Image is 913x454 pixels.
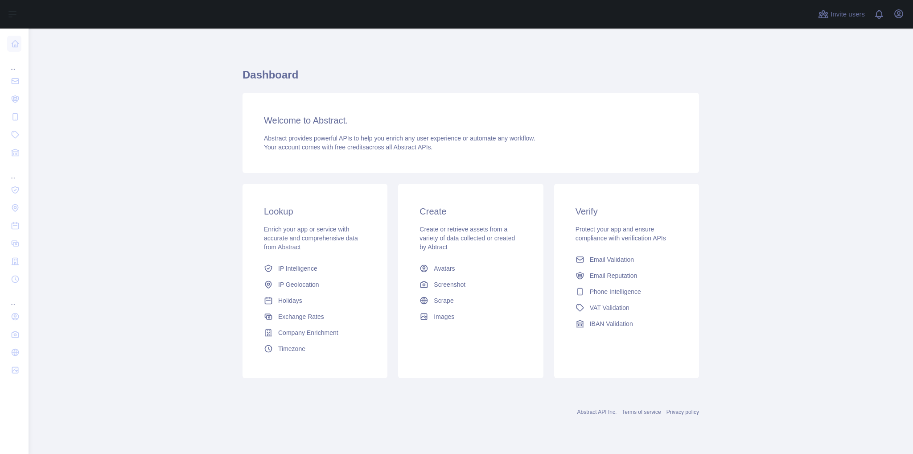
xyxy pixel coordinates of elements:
[416,260,525,277] a: Avatars
[7,54,21,71] div: ...
[7,162,21,180] div: ...
[572,300,681,316] a: VAT Validation
[264,205,366,218] h3: Lookup
[590,271,637,280] span: Email Reputation
[590,319,633,328] span: IBAN Validation
[416,277,525,293] a: Screenshot
[416,293,525,309] a: Scrape
[572,284,681,300] a: Phone Intelligence
[576,226,666,242] span: Protect your app and ensure compliance with verification APIs
[590,303,629,312] span: VAT Validation
[260,341,370,357] a: Timezone
[264,144,432,151] span: Your account comes with across all Abstract APIs.
[264,135,535,142] span: Abstract provides powerful APIs to help you enrich any user experience or automate any workflow.
[278,312,324,321] span: Exchange Rates
[264,114,678,127] h3: Welcome to Abstract.
[572,268,681,284] a: Email Reputation
[816,7,867,21] button: Invite users
[434,280,465,289] span: Screenshot
[622,409,661,415] a: Terms of service
[416,309,525,325] a: Images
[243,68,699,89] h1: Dashboard
[260,260,370,277] a: IP Intelligence
[434,264,455,273] span: Avatars
[434,312,454,321] span: Images
[278,280,319,289] span: IP Geolocation
[7,289,21,307] div: ...
[577,409,617,415] a: Abstract API Inc.
[260,309,370,325] a: Exchange Rates
[260,325,370,341] a: Company Enrichment
[419,205,522,218] h3: Create
[335,144,366,151] span: free credits
[590,255,634,264] span: Email Validation
[434,296,453,305] span: Scrape
[278,296,302,305] span: Holidays
[278,328,338,337] span: Company Enrichment
[419,226,515,251] span: Create or retrieve assets from a variety of data collected or created by Abtract
[590,287,641,296] span: Phone Intelligence
[572,252,681,268] a: Email Validation
[666,409,699,415] a: Privacy policy
[831,9,865,20] span: Invite users
[278,264,317,273] span: IP Intelligence
[278,344,305,353] span: Timezone
[260,293,370,309] a: Holidays
[260,277,370,293] a: IP Geolocation
[576,205,678,218] h3: Verify
[572,316,681,332] a: IBAN Validation
[264,226,358,251] span: Enrich your app or service with accurate and comprehensive data from Abstract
